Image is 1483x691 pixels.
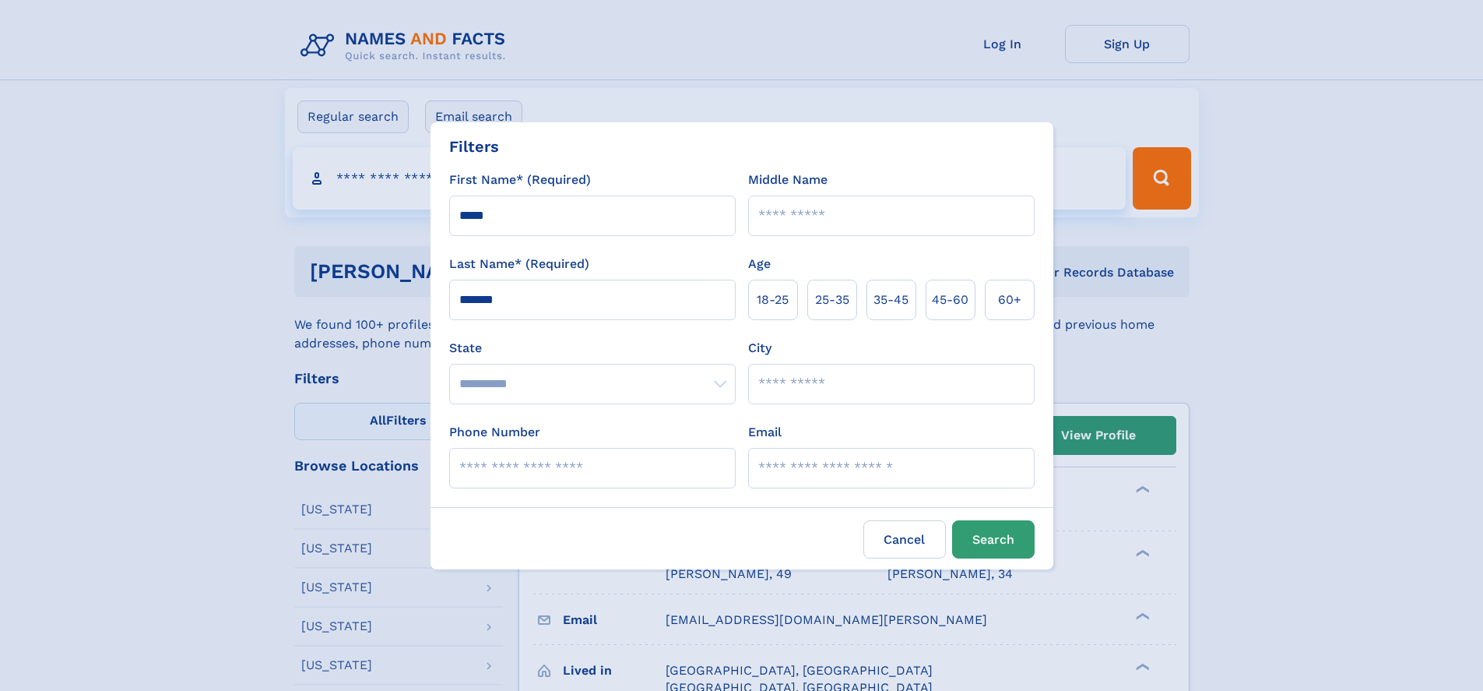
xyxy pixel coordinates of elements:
label: Age [748,255,771,273]
span: 45‑60 [932,291,968,309]
div: Filters [449,135,499,158]
label: Cancel [863,520,946,559]
label: Phone Number [449,423,540,442]
span: 60+ [998,291,1021,309]
label: Middle Name [748,171,828,189]
label: Email [748,423,782,442]
label: First Name* (Required) [449,171,591,189]
label: State [449,339,736,358]
span: 25‑35 [815,291,849,309]
span: 18‑25 [757,291,789,309]
label: City [748,339,771,358]
label: Last Name* (Required) [449,255,589,273]
button: Search [952,520,1035,559]
span: 35‑45 [873,291,908,309]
